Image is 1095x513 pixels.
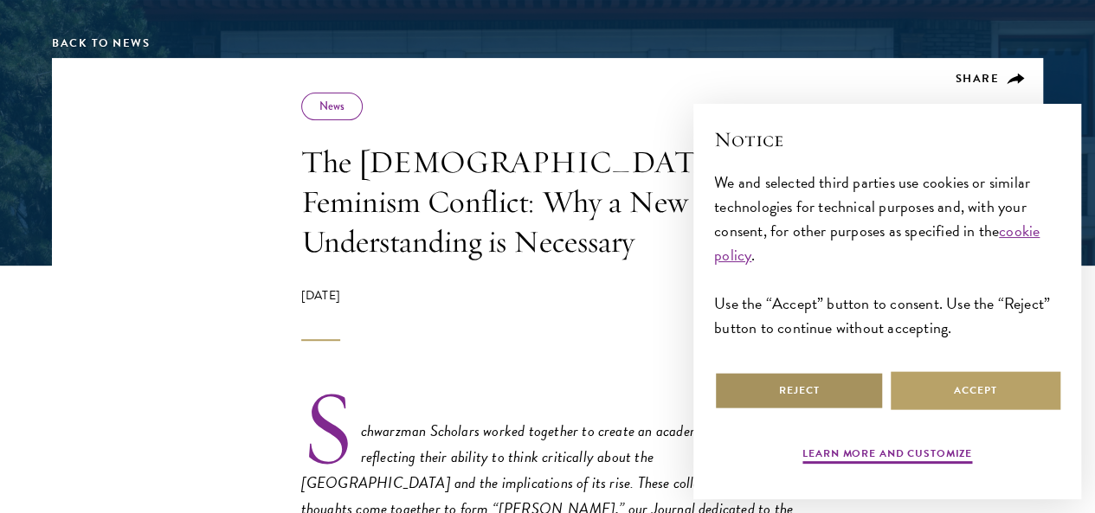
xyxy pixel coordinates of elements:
span: Share [956,70,1000,87]
a: News [319,98,345,114]
a: Back to News [52,35,150,52]
h1: The [DEMOGRAPHIC_DATA]-Feminism Conflict: Why a New Understanding is Necessary [301,142,795,261]
button: Share [956,71,1026,87]
a: cookie policy [714,219,1040,266]
button: Learn more and customize [802,446,972,466]
h2: Notice [714,125,1060,154]
div: We and selected third parties use cookies or similar technologies for technical purposes and, wit... [714,170,1060,341]
div: [DATE] [301,287,795,341]
button: Reject [714,371,884,410]
button: Accept [891,371,1060,410]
